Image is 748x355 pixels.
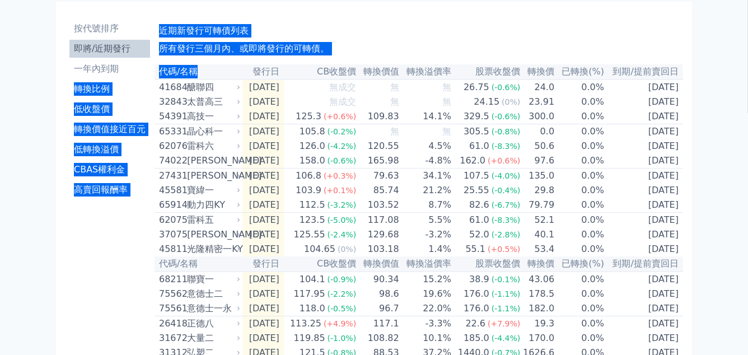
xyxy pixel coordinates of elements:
div: 125.3 [293,110,324,123]
td: 24.0 [521,80,555,95]
div: 寶緯一 [187,184,238,197]
a: 低收盤價 [69,100,150,118]
h1: 近期新發行可轉債列表 [159,24,679,38]
div: 太普高三 [187,95,238,109]
div: 104.65 [302,242,338,256]
li: 低收盤價 [69,102,150,116]
td: 0.0% [555,213,605,228]
th: 轉換價值 [357,256,400,272]
div: 動力四KY [187,198,238,212]
span: (-8.3%) [492,142,521,151]
td: 29.8 [521,183,555,198]
td: 0.0% [555,198,605,213]
span: 無 [390,96,399,107]
div: 117.95 [292,287,328,301]
td: 109.83 [357,109,400,124]
div: 118.0 [297,302,328,315]
div: 22.6 [464,317,488,330]
span: (-2.4%) [328,230,357,239]
td: [DATE] [605,242,683,256]
span: (-4.4%) [492,334,521,343]
div: [PERSON_NAME] [187,154,238,167]
div: 65914 [159,198,184,212]
div: 雷科五 [187,213,238,227]
td: 96.7 [357,301,400,316]
span: (-0.8%) [492,127,521,136]
div: 大量二 [187,331,238,345]
span: 無 [442,126,451,137]
span: (-1.1%) [492,304,521,313]
td: 0.0% [555,227,605,242]
td: 53.4 [521,242,555,256]
a: 一年內到期 [69,60,150,78]
span: (-2.8%) [492,230,521,239]
div: 45581 [159,184,184,197]
td: 129.68 [357,227,400,242]
td: 0.0% [555,153,605,169]
span: (-0.1%) [492,275,521,284]
div: 65331 [159,125,184,138]
td: 300.0 [521,109,555,124]
span: (-1.1%) [492,289,521,298]
span: 無 [442,96,451,107]
span: (0%) [338,245,356,254]
div: 158.0 [297,154,328,167]
th: 已轉換(%) [555,64,605,80]
li: CBAS權利金 [69,163,150,176]
div: 75561 [159,302,184,315]
td: [DATE] [605,316,683,331]
td: 0.0% [555,169,605,184]
td: 0.0 [521,124,555,139]
td: -3.2% [400,227,452,242]
td: 135.0 [521,169,555,184]
a: 轉換價值接近百元 [69,120,150,138]
td: [DATE] [605,169,683,184]
td: 90.34 [357,272,400,287]
td: [DATE] [242,153,284,169]
td: [DATE] [242,169,284,184]
td: [DATE] [605,272,683,287]
div: 329.5 [461,110,492,123]
p: 所有發行三個月內、或即將發行的可轉債。 [159,42,679,55]
span: (-0.6%) [492,112,521,121]
td: [DATE] [242,227,284,242]
td: 79.63 [357,169,400,184]
th: 發行日 [242,256,284,272]
span: (-0.5%) [328,304,357,313]
span: (-1.0%) [328,334,357,343]
td: [DATE] [605,80,683,95]
td: 10.1% [400,331,452,345]
td: 0.0% [555,109,605,124]
div: 意德士一永 [187,302,238,315]
td: [DATE] [605,287,683,301]
li: 轉換價值接近百元 [69,123,150,136]
li: 高賣回報酬率 [69,183,150,197]
div: 106.8 [293,169,324,183]
td: 52.1 [521,213,555,228]
td: 22.0% [400,301,452,316]
td: [DATE] [605,124,683,139]
div: 高技一 [187,110,238,123]
div: 27431 [159,169,184,183]
span: (+0.3%) [324,171,356,180]
th: 股票收盤價 [452,256,521,272]
td: 170.0 [521,331,555,345]
td: 0.0% [555,139,605,153]
th: 轉換溢價率 [400,256,452,272]
div: 162.0 [457,154,488,167]
th: 轉換價值 [357,64,400,80]
td: [DATE] [242,213,284,228]
th: 轉換價 [521,64,555,80]
th: 到期/提前賣回日 [605,256,683,272]
td: 19.3 [521,316,555,331]
div: 37075 [159,228,184,241]
td: 182.0 [521,301,555,316]
div: 26.75 [461,81,492,94]
th: 到期/提前賣回日 [605,64,683,80]
li: 按代號排序 [69,22,150,35]
a: 高賣回報酬率 [69,181,150,199]
li: 轉換比例 [69,82,150,96]
td: 165.98 [357,153,400,169]
span: (+0.6%) [324,112,356,121]
span: 無成交 [329,82,356,92]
